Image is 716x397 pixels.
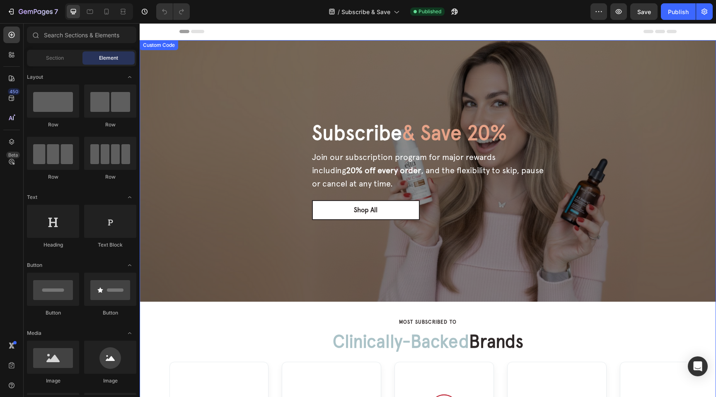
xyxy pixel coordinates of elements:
span: Section [46,54,64,62]
div: Image [84,377,136,385]
span: Toggle open [123,259,136,272]
span: Toggle open [123,70,136,84]
div: Row [84,121,136,128]
div: Row [27,121,79,128]
button: Publish [661,3,696,20]
span: Toggle open [123,191,136,204]
span: / [338,7,340,16]
div: Heading [27,241,79,249]
div: Open Intercom Messenger [688,356,708,376]
span: Published [418,8,441,15]
button: Save [630,3,658,20]
div: Beta [6,152,20,158]
p: MOST SUBSCRIBED TO [30,295,547,303]
div: Text Block [84,241,136,249]
h2: Brands [30,307,547,328]
span: Text [27,194,37,201]
div: Publish [668,7,689,16]
p: Join our subscription program for major rewards including , and the flexibility to skip, pause or... [172,127,404,167]
span: Media [27,329,41,337]
button: 7 [3,3,62,20]
input: Search Sections & Elements [27,27,136,43]
span: Toggle open [123,327,136,340]
span: Layout [27,73,43,81]
span: Button [27,261,42,269]
iframe: Design area [140,23,716,397]
div: Image [27,377,79,385]
div: 450 [8,88,20,95]
div: Undo/Redo [156,3,190,20]
div: Custom Code [2,18,37,26]
span: Save [637,8,651,15]
div: Row [27,173,79,181]
h1: Subscribe [172,99,404,121]
a: Shop All [172,177,280,197]
div: Row [84,173,136,181]
div: Button [84,309,136,317]
span: Element [99,54,118,62]
span: Subscribe & Save [341,7,390,16]
span: & Save 20% [262,97,367,121]
p: 7 [54,7,58,17]
div: Button [27,309,79,317]
b: 20% off every order [206,142,281,152]
span: Clinically-Backed [193,307,329,328]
